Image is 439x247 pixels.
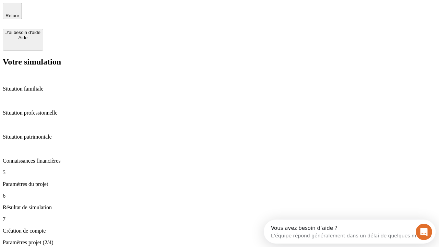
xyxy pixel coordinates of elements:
[3,181,436,187] p: Paramètres du projet
[3,110,436,116] p: Situation professionnelle
[3,216,436,222] p: 7
[3,134,436,140] p: Situation patrimoniale
[3,57,436,67] h2: Votre simulation
[3,169,436,176] p: 5
[3,228,436,234] p: Création de compte
[7,6,169,11] div: Vous avez besoin d’aide ?
[3,193,436,199] p: 6
[3,29,43,50] button: J’ai besoin d'aideAide
[7,11,169,19] div: L’équipe répond généralement dans un délai de quelques minutes.
[3,86,436,92] p: Situation familiale
[5,13,19,18] span: Retour
[3,239,436,246] p: Paramètres projet (2/4)
[3,3,189,22] div: Ouvrir le Messenger Intercom
[3,158,436,164] p: Connaissances financières
[5,30,40,35] div: J’ai besoin d'aide
[264,220,436,244] iframe: Intercom live chat discovery launcher
[3,3,22,19] button: Retour
[5,35,40,40] div: Aide
[416,224,432,240] iframe: Intercom live chat
[3,204,436,211] p: Résultat de simulation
